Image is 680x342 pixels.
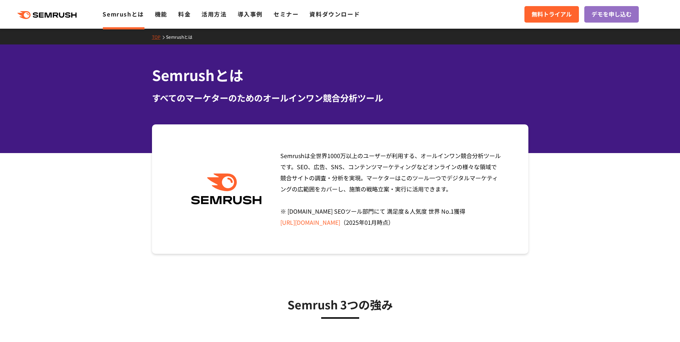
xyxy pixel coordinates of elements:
h3: Semrush 3つの強み [170,295,510,313]
span: デモを申し込む [591,10,632,19]
img: Semrush [187,174,265,205]
a: 無料トライアル [524,6,579,23]
span: Semrushは全世界1000万以上のユーザーが利用する、オールインワン競合分析ツールです。SEO、広告、SNS、コンテンツマーケティングなどオンラインの様々な領域で競合サイトの調査・分析を実現... [280,151,501,227]
a: セミナー [274,10,299,18]
a: [URL][DOMAIN_NAME] [280,218,340,227]
span: 無料トライアル [532,10,572,19]
div: すべてのマーケターのためのオールインワン競合分析ツール [152,91,528,104]
a: 資料ダウンロード [309,10,360,18]
h1: Semrushとは [152,65,528,86]
a: Semrushとは [166,34,198,40]
a: デモを申し込む [584,6,639,23]
a: TOP [152,34,166,40]
a: 料金 [178,10,191,18]
a: 機能 [155,10,167,18]
a: 導入事例 [238,10,263,18]
a: 活用方法 [201,10,227,18]
a: Semrushとは [103,10,144,18]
